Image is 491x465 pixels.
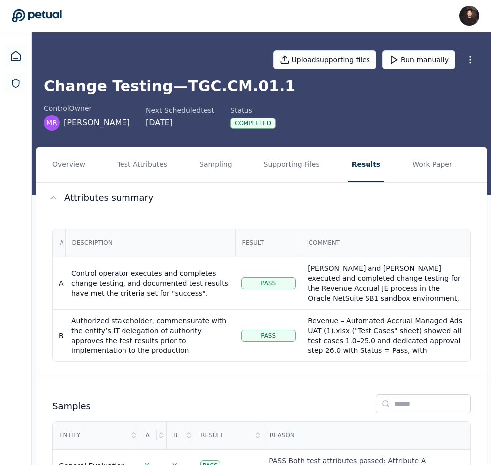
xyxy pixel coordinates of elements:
button: Test Attributes [113,147,171,182]
button: Uploadsupporting files [273,50,377,69]
div: A [140,422,157,449]
div: Comment [303,230,469,256]
div: # [53,230,70,256]
h1: Change Testing — TGC.CM.01.1 [44,77,479,95]
nav: Tabs [36,147,487,182]
span: [PERSON_NAME] [64,117,130,129]
div: Result [236,230,301,256]
td: A [53,257,65,309]
a: Go to Dashboard [12,9,62,23]
div: Description [66,230,235,256]
button: Supporting Files [260,147,324,182]
td: B [53,309,65,361]
div: Status [230,105,276,115]
a: SOC 1 Reports [5,72,27,94]
div: [PERSON_NAME] and [PERSON_NAME] executed and completed change testing for the Revenue Accrual JE ... [308,263,464,433]
span: MR [46,118,57,128]
div: Entity [53,422,129,449]
a: Dashboard [4,44,28,68]
button: More Options [461,51,479,69]
span: Pass [261,332,276,340]
div: Reason [264,422,469,449]
div: Result [195,422,253,449]
div: Control operator executes and completes change testing, and documented test results have met the ... [71,268,229,298]
button: Work Paper [408,147,456,182]
div: [DATE] [146,117,214,129]
div: Completed [230,118,276,129]
button: Sampling [195,147,236,182]
span: Attributes summary [64,191,154,205]
button: Attributes summary [36,183,487,213]
button: Results [348,147,384,182]
div: Authorized stakeholder, commensurate with the entity’s IT delegation of authority approves the te... [71,316,229,365]
img: James Lee [459,6,479,26]
button: Overview [48,147,89,182]
div: Next Scheduled test [146,105,214,115]
h2: Samples [52,399,91,413]
div: B [167,422,184,449]
span: Pass [261,279,276,287]
div: control Owner [44,103,130,113]
button: Run manually [382,50,455,69]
